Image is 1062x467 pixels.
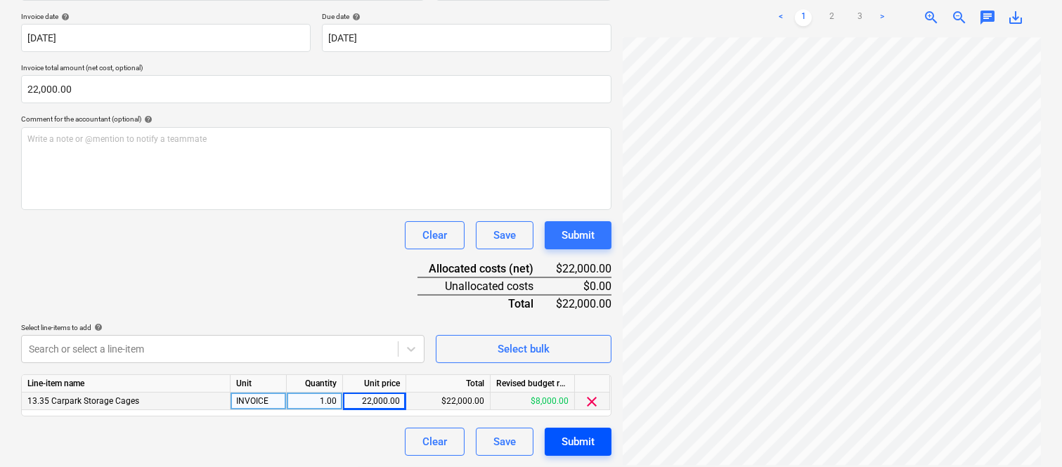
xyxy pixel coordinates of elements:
input: Invoice total amount (net cost, optional) [21,75,611,103]
a: Next page [874,9,891,26]
span: help [91,323,103,331]
div: Line-item name [22,375,231,393]
input: Due date not specified [322,24,611,52]
button: Save [476,221,533,249]
span: zoom_out [951,9,968,26]
div: Clear [422,226,447,244]
div: Comment for the accountant (optional) [21,114,611,124]
div: Due date [322,12,611,21]
div: Select bulk [498,340,550,358]
span: save_alt [1007,9,1024,26]
a: Previous page [772,9,789,26]
div: Submit [562,226,595,244]
div: $0.00 [556,277,611,295]
div: Invoice date [21,12,311,21]
span: clear [584,393,601,410]
div: Save [493,226,516,244]
div: Quantity [287,375,343,393]
button: Submit [545,221,611,249]
div: Unit [231,375,287,393]
input: Invoice date not specified [21,24,311,52]
div: Total [417,295,556,312]
div: Total [406,375,491,393]
a: Page 3 [851,9,868,26]
button: Clear [405,221,465,249]
span: help [141,115,153,124]
a: Page 1 is your current page [795,9,812,26]
div: Revised budget remaining [491,375,575,393]
a: Page 2 [823,9,840,26]
div: Allocated costs (net) [417,261,556,277]
span: help [349,13,361,21]
button: Submit [545,428,611,456]
div: Select line-items to add [21,323,425,332]
div: Clear [422,433,447,451]
button: Save [476,428,533,456]
span: zoom_in [923,9,940,26]
div: Submit [562,433,595,451]
div: $22,000.00 [556,261,611,277]
p: Invoice total amount (net cost, optional) [21,63,611,75]
span: help [58,13,70,21]
div: $8,000.00 [491,393,575,410]
div: Unallocated costs [417,277,556,295]
div: 22,000.00 [349,393,400,410]
div: Save [493,433,516,451]
span: 13.35 Carpark Storage Cages [27,396,139,406]
div: $22,000.00 [556,295,611,312]
div: INVOICE [231,393,287,410]
iframe: Chat Widget [992,400,1062,467]
div: Unit price [343,375,406,393]
div: $22,000.00 [406,393,491,410]
div: 1.00 [292,393,337,410]
button: Select bulk [436,335,611,363]
button: Clear [405,428,465,456]
span: chat [979,9,996,26]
